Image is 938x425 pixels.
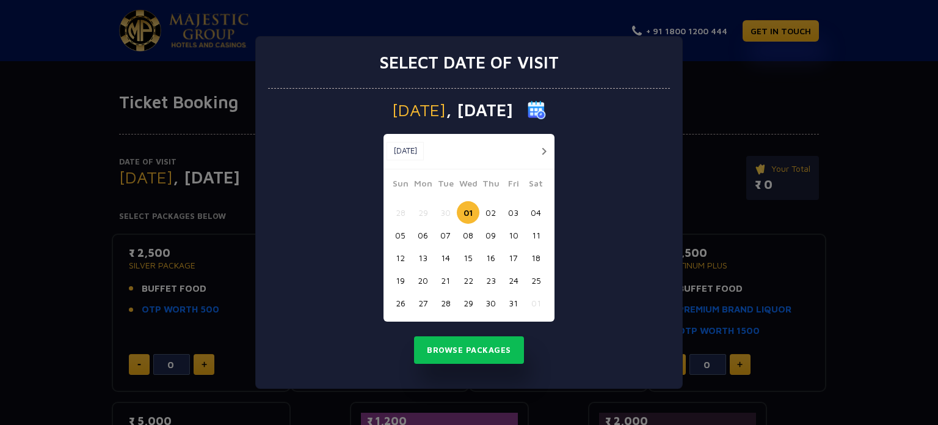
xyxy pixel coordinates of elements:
[379,52,559,73] h3: Select date of visit
[434,292,457,314] button: 28
[502,224,525,246] button: 10
[389,269,412,292] button: 19
[502,269,525,292] button: 24
[389,292,412,314] button: 26
[387,142,424,160] button: [DATE]
[525,269,547,292] button: 25
[457,177,479,194] span: Wed
[457,269,479,292] button: 22
[457,224,479,246] button: 08
[412,269,434,292] button: 20
[525,201,547,224] button: 04
[434,177,457,194] span: Tue
[434,201,457,224] button: 30
[479,224,502,246] button: 09
[502,292,525,314] button: 31
[479,292,502,314] button: 30
[412,224,434,246] button: 06
[412,246,434,269] button: 13
[412,201,434,224] button: 29
[479,177,502,194] span: Thu
[525,224,547,246] button: 11
[434,269,457,292] button: 21
[389,177,412,194] span: Sun
[528,101,546,119] img: calender icon
[479,201,502,224] button: 02
[434,224,457,246] button: 07
[389,224,412,246] button: 05
[502,201,525,224] button: 03
[389,201,412,224] button: 28
[502,246,525,269] button: 17
[525,177,547,194] span: Sat
[457,201,479,224] button: 01
[434,246,457,269] button: 14
[446,102,513,119] span: , [DATE]
[502,177,525,194] span: Fri
[412,177,434,194] span: Mon
[412,292,434,314] button: 27
[525,246,547,269] button: 18
[414,336,524,364] button: Browse Packages
[525,292,547,314] button: 01
[392,102,446,119] span: [DATE]
[479,269,502,292] button: 23
[479,246,502,269] button: 16
[457,292,479,314] button: 29
[457,246,479,269] button: 15
[389,246,412,269] button: 12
